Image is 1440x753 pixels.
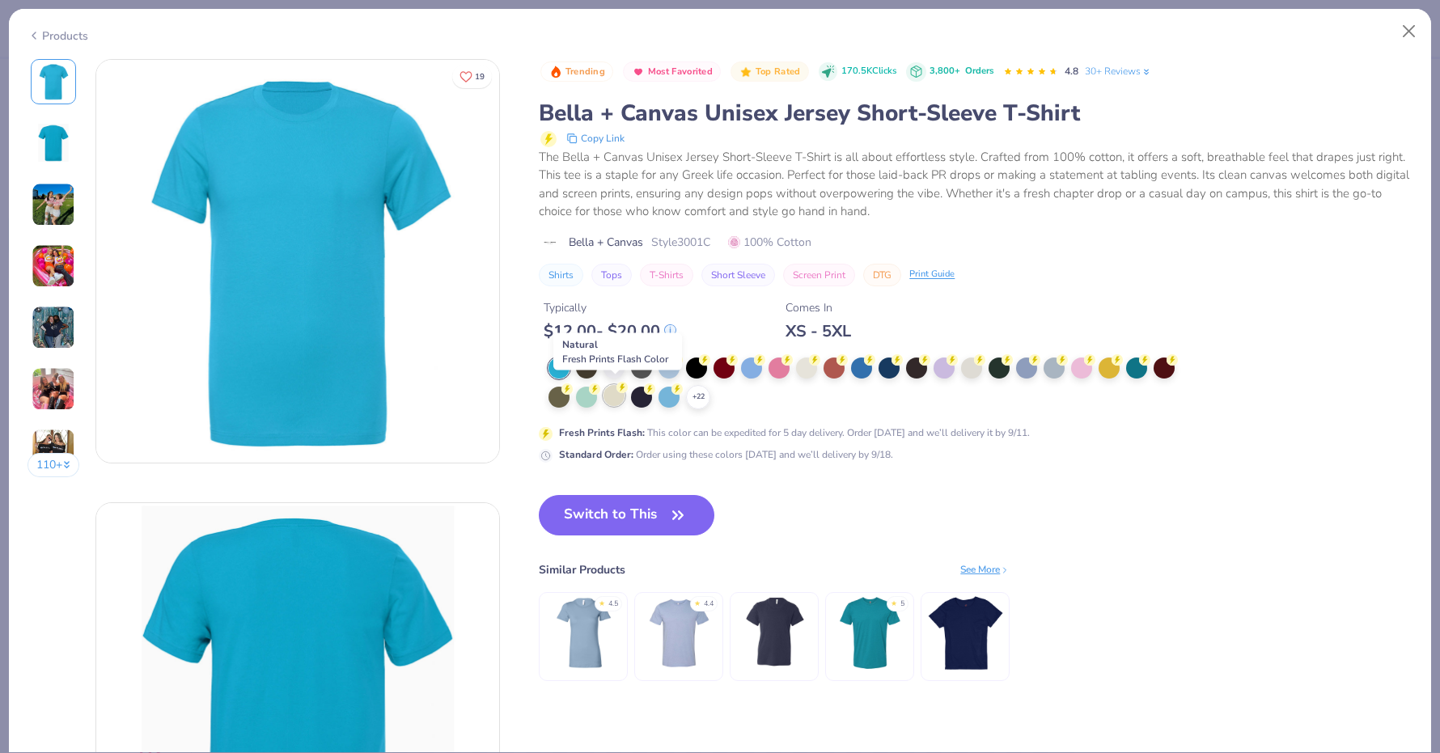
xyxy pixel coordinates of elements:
[540,61,613,82] button: Badge Button
[623,61,721,82] button: Badge Button
[34,124,73,163] img: Back
[694,599,701,605] div: ★
[736,594,813,671] img: Bella + Canvas Youth Jersey T-Shirt
[539,236,561,249] img: brand logo
[632,66,645,78] img: Most Favorited sort
[1394,16,1425,47] button: Close
[701,264,775,286] button: Short Sleeve
[32,367,75,411] img: User generated content
[569,234,643,251] span: Bella + Canvas
[565,67,605,76] span: Trending
[544,321,676,341] div: $ 12.00 - $ 20.00
[783,264,855,286] button: Screen Print
[539,495,714,535] button: Switch to This
[559,426,645,439] strong: Fresh Prints Flash :
[539,561,625,578] div: Similar Products
[692,391,705,403] span: + 22
[559,425,1030,440] div: This color can be expedited for 5 day delivery. Order [DATE] and we’ll delivery it by 9/11.
[561,129,629,148] button: copy to clipboard
[739,66,752,78] img: Top Rated sort
[28,453,80,477] button: 110+
[731,61,808,82] button: Badge Button
[608,599,618,610] div: 4.5
[553,333,682,370] div: Natural
[891,599,897,605] div: ★
[841,65,896,78] span: 170.5K Clicks
[32,306,75,349] img: User generated content
[728,234,811,251] span: 100% Cotton
[1065,65,1078,78] span: 4.8
[562,353,668,366] span: Fresh Prints Flash Color
[549,66,562,78] img: Trending sort
[704,599,714,610] div: 4.4
[539,98,1412,129] div: Bella + Canvas Unisex Jersey Short-Sleeve T-Shirt
[786,299,851,316] div: Comes In
[641,594,718,671] img: Bella + Canvas Unisex Heather CVC T-Shirt
[909,268,955,281] div: Print Guide
[544,299,676,316] div: Typically
[539,264,583,286] button: Shirts
[786,321,851,341] div: XS - 5XL
[651,234,710,251] span: Style 3001C
[1085,64,1152,78] a: 30+ Reviews
[640,264,693,286] button: T-Shirts
[28,27,88,44] div: Products
[452,65,492,88] button: Like
[32,183,75,226] img: User generated content
[96,60,499,463] img: Front
[930,65,993,78] div: 3,800+
[900,599,904,610] div: 5
[591,264,632,286] button: Tops
[539,148,1412,221] div: The Bella + Canvas Unisex Jersey Short-Sleeve T-Shirt is all about effortless style. Crafted from...
[756,67,801,76] span: Top Rated
[545,594,622,671] img: Bella + Canvas Ladies' The Favorite T-Shirt
[34,62,73,101] img: Front
[832,594,908,671] img: Next Level Men's CVC Crew
[475,73,485,81] span: 19
[648,67,713,76] span: Most Favorited
[965,65,993,77] span: Orders
[927,594,1004,671] img: Hanes Ladies' Essential-T T-Shirt
[1003,59,1058,85] div: 4.8 Stars
[559,447,893,462] div: Order using these colors [DATE] and we’ll delivery by 9/18.
[599,599,605,605] div: ★
[32,429,75,472] img: User generated content
[559,448,633,461] strong: Standard Order :
[960,562,1010,577] div: See More
[863,264,901,286] button: DTG
[32,244,75,288] img: User generated content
